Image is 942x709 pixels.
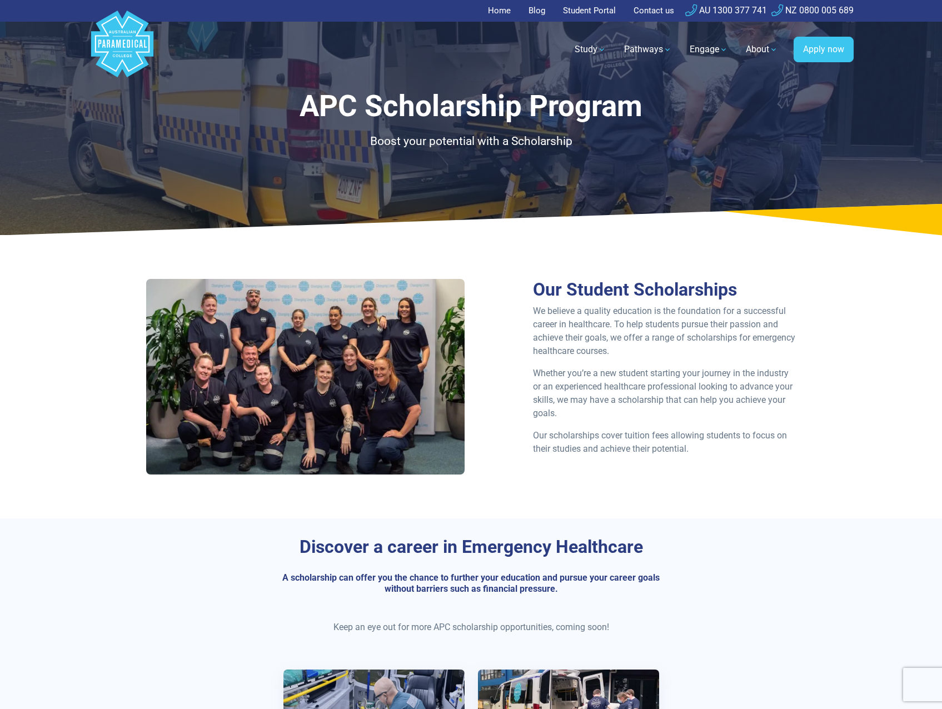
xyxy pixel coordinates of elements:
a: NZ 0800 005 689 [771,5,854,16]
p: Our scholarships cover tuition fees allowing students to focus on their studies and achieve their... [533,429,796,456]
span: A scholarship can offer you the chance to further your education and pursue your career goals wit... [282,572,660,593]
a: Apply now [794,37,854,62]
p: Keep an eye out for more APC scholarship opportunities, coming soon! [146,621,796,634]
a: About [739,34,785,65]
p: Whether you’re a new student starting your journey in the industry or an experienced healthcare p... [533,367,796,420]
a: Pathways [617,34,679,65]
span: Discover a career in Emergency Healthcare [300,536,643,557]
a: Australian Paramedical College [89,22,156,78]
a: AU 1300 377 741 [685,5,767,16]
a: Study [568,34,613,65]
a: Engage [683,34,735,65]
p: Boost your potential with a Scholarship [146,133,796,151]
h2: Our Student Scholarships [533,279,796,300]
p: We believe a quality education is the foundation for a successful career in healthcare. To help s... [533,304,796,358]
h1: APC Scholarship Program [146,89,796,124]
